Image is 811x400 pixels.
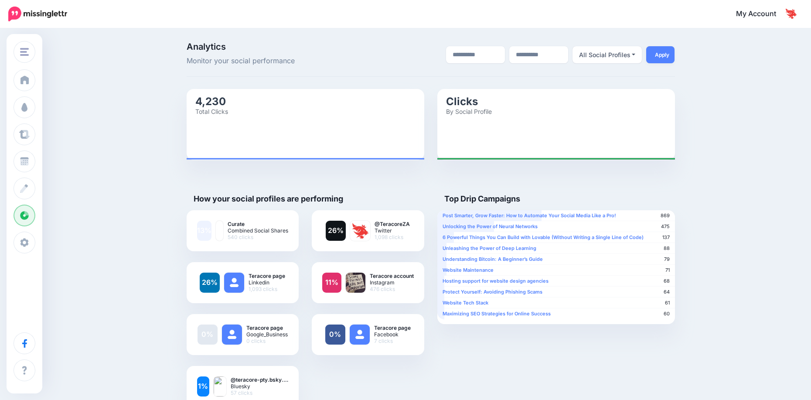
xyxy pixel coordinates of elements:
img: Missinglettr [8,7,67,21]
span: Instagram [370,279,414,286]
a: 26% [326,221,346,241]
text: 4,230 [195,95,226,107]
span: Linkedin [249,279,285,286]
b: Maximizing SEO Strategies for Online Success [443,311,551,317]
img: user_default_image.png [350,325,370,345]
a: My Account [727,3,798,25]
b: Post Smarter, Grow Faster: How to Automate Your Social Media Like a Pro! [443,212,616,219]
span: 7 clicks [374,338,411,344]
text: Clicks [446,95,478,107]
span: 68 [664,278,670,284]
img: user_default_image.png [224,273,244,293]
a: 0% [198,325,218,345]
button: All Social Profiles [572,46,642,63]
b: @TeracoreZA [375,221,410,227]
b: Unlocking the Power of Neural Networks [443,223,538,229]
span: 57 clicks [231,390,288,396]
button: Apply [646,46,675,63]
text: Total Clicks [195,107,228,115]
b: Teracore page [246,325,288,331]
span: Bluesky [231,383,288,390]
b: 6 Powerful Things You Can Build with Lovable (Without Writing a Single Line of Code) [443,234,644,240]
span: 60 [664,311,670,317]
span: 540 clicks [228,234,288,240]
span: 1,098 clicks [375,234,410,240]
b: Teracore page [249,273,285,279]
span: 61 [665,300,670,306]
b: Hosting support for website design agencies [443,278,549,284]
span: 64 [664,289,670,295]
span: Combined Social Shares [228,227,288,234]
b: Understanding Bitcoin: A Beginner’s Guide [443,256,543,262]
h4: How your social profiles are performing [187,194,343,204]
b: Website Tech Stack [443,300,488,306]
img: .png-82458 [346,273,365,293]
b: Curate [228,221,288,227]
span: Monitor your social performance [187,55,341,67]
div: All Social Profiles [579,50,630,60]
b: @teracore-pty.bsky.… [231,376,288,383]
b: Protect Yourself: Avoiding Phishing Scams [443,289,542,295]
a: 26% [200,273,220,293]
b: Teracore page [374,325,411,331]
img: user_default_image.png [222,325,242,345]
span: Twitter [375,227,410,234]
span: Google_Business [246,331,288,338]
a: 11% [322,273,341,293]
span: 475 [661,223,670,230]
a: 13% [197,221,211,241]
span: Analytics [187,42,341,51]
span: 137 [662,234,670,241]
span: 88 [664,245,670,252]
span: Facebook [374,331,411,338]
img: menu.png [20,48,29,56]
span: 1,093 clicks [249,286,285,292]
b: Website Maintenance [443,267,494,273]
h4: Top Drip Campaigns [437,194,520,204]
span: 71 [665,267,670,274]
img: I-HudfTB-88570.jpg [350,221,370,241]
a: 0% [325,325,345,345]
text: By Social Profile [446,107,492,115]
a: 1% [197,376,210,397]
span: 0 clicks [246,338,288,344]
span: 476 clicks [370,286,414,292]
b: Unleashing the Power of Deep Learning [443,245,536,251]
span: 869 [661,212,670,219]
b: Teracore account [370,273,414,279]
span: 79 [664,256,670,263]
